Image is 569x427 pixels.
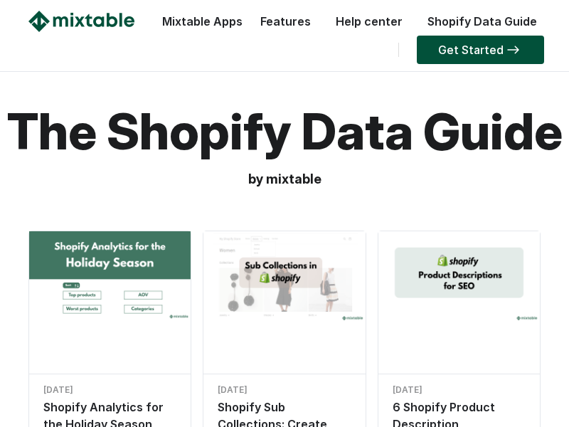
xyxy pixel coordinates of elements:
[155,11,243,39] div: Mixtable Apps
[417,36,544,64] a: Get Started
[253,14,318,28] a: Features
[28,11,134,32] img: Mixtable logo
[43,381,176,399] div: [DATE]
[504,46,523,54] img: arrow-right.svg
[329,14,410,28] a: Help center
[393,381,526,399] div: [DATE]
[420,14,544,28] a: Shopify Data Guide
[29,231,191,322] img: Shopify Analytics for the Holiday Season
[378,231,540,322] img: 6 Shopify Product Description Improvements for SEO
[218,381,351,399] div: [DATE]
[203,231,365,322] img: Shopify Sub Collections: Create and Manage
